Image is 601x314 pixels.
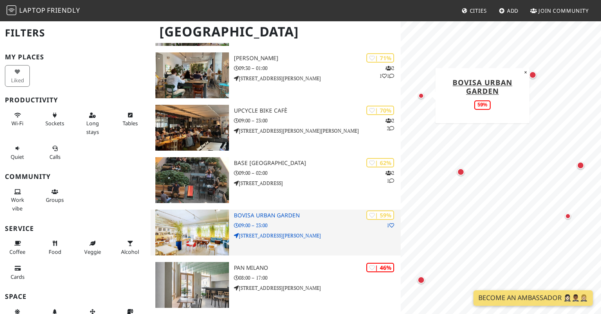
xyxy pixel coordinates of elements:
[379,64,394,80] p: 2 1 1
[5,237,30,258] button: Coffee
[234,221,401,229] p: 09:00 – 23:00
[84,248,101,255] span: Veggie
[455,167,466,177] div: Map marker
[155,105,229,151] img: Upcycle Bike Cafè
[366,263,394,272] div: | 46%
[118,108,143,130] button: Tables
[43,237,67,258] button: Food
[11,120,23,127] span: Stable Wi-Fi
[121,248,139,255] span: Alcohol
[9,248,25,255] span: Coffee
[118,237,143,258] button: Alcohol
[234,169,401,177] p: 09:00 – 02:00
[575,160,586,171] div: Map marker
[5,20,146,45] h2: Filters
[234,264,401,271] h3: Pan Milano
[5,293,146,300] h3: Space
[366,210,394,220] div: | 59%
[234,160,401,167] h3: BASE [GEOGRAPHIC_DATA]
[45,120,64,127] span: Power sockets
[49,248,61,255] span: Food
[453,77,512,96] a: Bovisa Urban Garden
[5,173,146,181] h3: Community
[234,274,401,282] p: 08:00 – 17:00
[527,70,538,80] div: Map marker
[538,7,589,14] span: Join Community
[234,75,401,82] p: [STREET_ADDRESS][PERSON_NAME]
[234,107,401,114] h3: Upcycle Bike Cafè
[416,91,426,101] div: Map marker
[153,20,399,43] h1: [GEOGRAPHIC_DATA]
[366,158,394,167] div: | 62%
[80,108,105,138] button: Long stays
[11,273,25,280] span: Credit cards
[234,284,401,292] p: [STREET_ADDRESS][PERSON_NAME]
[150,157,401,203] a: BASE Milano | 62% 21 BASE [GEOGRAPHIC_DATA] 09:00 – 02:00 [STREET_ADDRESS]
[416,275,426,285] div: Map marker
[234,179,401,187] p: [STREET_ADDRESS]
[366,53,394,63] div: | 71%
[43,142,67,163] button: Calls
[234,212,401,219] h3: Bovisa Urban Garden
[458,3,490,18] a: Cities
[470,7,487,14] span: Cities
[234,232,401,239] p: [STREET_ADDRESS][PERSON_NAME]
[507,7,519,14] span: Add
[46,196,64,203] span: Group tables
[150,105,401,151] a: Upcycle Bike Cafè | 70% 22 Upcycle Bike Cafè 09:00 – 23:00 [STREET_ADDRESS][PERSON_NAME][PERSON_N...
[155,210,229,255] img: Bovisa Urban Garden
[150,210,401,255] a: Bovisa Urban Garden | 59% 1 Bovisa Urban Garden 09:00 – 23:00 [STREET_ADDRESS][PERSON_NAME]
[5,53,146,61] h3: My Places
[527,3,592,18] a: Join Community
[234,117,401,124] p: 09:00 – 23:00
[49,153,61,160] span: Video/audio calls
[86,120,99,135] span: Long stays
[155,157,229,203] img: BASE Milano
[5,142,30,163] button: Quiet
[386,169,394,185] p: 2 1
[7,4,80,18] a: LaptopFriendly LaptopFriendly
[43,185,67,207] button: Groups
[234,55,401,62] h3: [PERSON_NAME]
[474,100,491,110] div: 59%
[386,117,394,132] p: 2 2
[5,185,30,215] button: Work vibe
[11,153,24,160] span: Quiet
[5,108,30,130] button: Wi-Fi
[43,108,67,130] button: Sockets
[47,6,80,15] span: Friendly
[563,211,573,221] div: Map marker
[5,96,146,104] h3: Productivity
[496,3,522,18] a: Add
[234,64,401,72] p: 09:30 – 01:00
[123,120,138,127] span: Work-friendly tables
[7,5,16,15] img: LaptopFriendly
[80,237,105,258] button: Veggie
[234,127,401,135] p: [STREET_ADDRESS][PERSON_NAME][PERSON_NAME]
[5,225,146,233] h3: Service
[366,106,394,115] div: | 70%
[5,262,30,283] button: Cards
[522,68,529,77] button: Close popup
[150,262,401,308] a: Pan Milano | 46% Pan Milano 08:00 – 17:00 [STREET_ADDRESS][PERSON_NAME]
[387,221,394,229] p: 1
[19,6,46,15] span: Laptop
[11,196,24,212] span: People working
[155,262,229,308] img: Pan Milano
[150,52,401,98] a: oTTo | 71% 211 [PERSON_NAME] 09:30 – 01:00 [STREET_ADDRESS][PERSON_NAME]
[155,52,229,98] img: oTTo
